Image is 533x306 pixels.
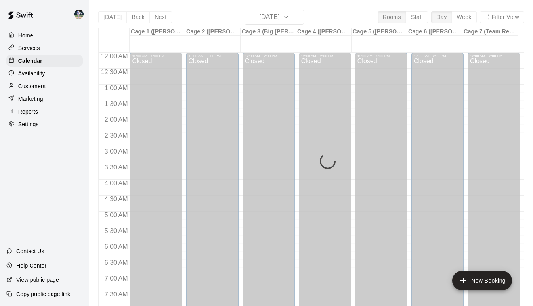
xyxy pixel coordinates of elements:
[130,28,185,36] div: Cage 1 ([PERSON_NAME])
[132,54,180,58] div: 12:00 AM – 2:00 PM
[103,132,130,139] span: 2:30 AM
[185,28,241,36] div: Cage 2 ([PERSON_NAME])
[18,120,39,128] p: Settings
[18,31,33,39] p: Home
[99,53,130,60] span: 12:00 AM
[16,247,44,255] p: Contact Us
[352,28,407,36] div: Cage 5 ([PERSON_NAME])
[18,108,38,115] p: Reports
[470,54,518,58] div: 12:00 AM – 2:00 PM
[301,54,349,58] div: 12:00 AM – 2:00 PM
[6,55,83,67] a: Calendar
[6,42,83,54] a: Services
[103,148,130,155] span: 3:00 AM
[103,164,130,171] span: 3:30 AM
[407,28,462,36] div: Cage 6 ([PERSON_NAME])
[103,227,130,234] span: 5:30 AM
[189,54,236,58] div: 12:00 AM – 2:00 PM
[103,291,130,298] span: 7:30 AM
[16,290,70,298] p: Copy public page link
[245,54,292,58] div: 12:00 AM – 2:00 PM
[414,54,461,58] div: 12:00 AM – 2:00 PM
[99,69,130,75] span: 12:30 AM
[103,275,130,282] span: 7:00 AM
[18,69,45,77] p: Availability
[6,29,83,41] a: Home
[103,85,130,91] span: 1:00 AM
[18,82,46,90] p: Customers
[103,116,130,123] span: 2:00 AM
[18,95,43,103] p: Marketing
[73,6,89,22] div: Chad Bell
[103,212,130,218] span: 5:00 AM
[6,93,83,105] a: Marketing
[6,118,83,130] a: Settings
[103,180,130,187] span: 4:00 AM
[6,80,83,92] a: Customers
[74,10,84,19] img: Chad Bell
[103,100,130,107] span: 1:30 AM
[452,271,512,290] button: add
[103,243,130,250] span: 6:00 AM
[16,276,59,284] p: View public page
[18,57,42,65] p: Calendar
[103,196,130,202] span: 4:30 AM
[241,28,296,36] div: Cage 3 (Big [PERSON_NAME])
[16,262,46,269] p: Help Center
[18,44,40,52] p: Services
[6,67,83,79] a: Availability
[296,28,352,36] div: Cage 4 ([PERSON_NAME])
[357,54,405,58] div: 12:00 AM – 2:00 PM
[103,259,130,266] span: 6:30 AM
[6,106,83,117] a: Reports
[462,28,518,36] div: Cage 7 (Team Rental)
